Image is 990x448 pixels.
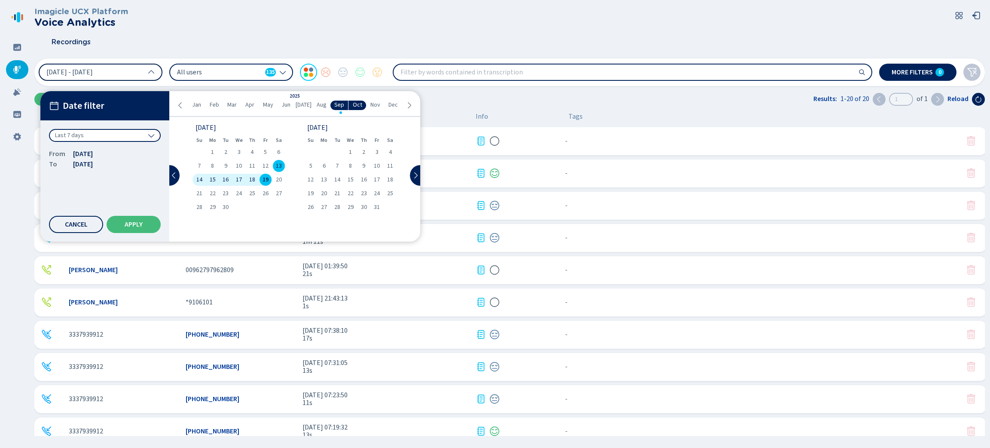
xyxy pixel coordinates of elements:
[321,190,327,196] span: 20
[304,160,318,172] div: Sun Oct 05 2025
[206,201,219,213] div: Mon Sep 29 2025
[321,137,327,143] abbr: Monday
[966,297,976,307] button: Your role doesn't allow you to delete this conversation
[344,174,357,186] div: Wed Oct 15 2025
[344,146,357,158] div: Wed Oct 01 2025
[489,136,500,146] svg: icon-emoji-silent
[966,297,976,307] svg: trash-fill
[476,265,486,275] div: Transcription available
[389,149,392,155] span: 4
[565,202,568,209] span: No tags assigned
[196,190,202,196] span: 21
[308,204,314,210] span: 26
[6,105,28,124] div: Groups
[374,177,380,183] span: 17
[52,38,91,46] span: Recordings
[196,137,202,143] abbr: Sunday
[859,69,865,76] svg: search
[412,172,419,179] svg: chevron-right
[357,187,370,199] div: Thu Oct 23 2025
[249,137,255,143] abbr: Thursday
[489,233,500,243] div: Neutral sentiment
[489,200,500,211] div: Neutral sentiment
[272,146,285,158] div: Sat Sep 06 2025
[966,362,976,372] button: Your role doesn't allow you to delete this conversation
[206,146,219,158] div: Mon Sep 01 2025
[276,190,282,196] span: 27
[331,174,344,186] div: Tue Oct 14 2025
[321,177,327,183] span: 13
[6,60,28,79] div: Recordings
[277,149,280,155] span: 6
[249,177,255,183] span: 18
[370,160,384,172] div: Fri Oct 10 2025
[879,64,956,81] button: More filters0
[321,204,327,210] span: 27
[565,331,568,338] span: No tags assigned
[317,101,327,108] span: Aug
[966,329,976,340] button: Your role doesn't allow you to delete this conversation
[476,136,486,146] div: Transcription available
[263,137,268,143] abbr: Friday
[276,177,282,183] span: 20
[489,329,500,340] svg: icon-emoji-neutral
[219,146,232,158] div: Tue Sep 02 2025
[192,101,201,108] span: Jan
[966,233,976,243] button: Your role doesn't allow you to delete this conversation
[246,187,259,199] div: Thu Sep 25 2025
[361,190,367,196] span: 23
[6,38,28,57] div: Dashboard
[63,101,104,111] span: Date filter
[387,190,393,196] span: 25
[148,132,155,139] svg: chevron-down
[236,190,242,196] span: 24
[384,146,397,158] div: Sat Oct 04 2025
[966,168,976,178] svg: trash-fill
[966,200,976,211] svg: trash-fill
[39,64,162,81] button: [DATE] - [DATE]
[565,427,568,435] span: No tags assigned
[65,221,88,228] span: Cancel
[304,187,318,199] div: Sun Oct 19 2025
[813,95,837,103] span: Results:
[41,394,52,404] svg: telephone-inbound
[489,233,500,243] svg: icon-emoji-neutral
[476,113,488,120] span: Info
[975,96,982,103] svg: arrow-clockwise
[565,169,568,177] span: No tags assigned
[41,265,52,275] div: Outgoing call
[6,83,28,101] div: Alarms
[235,137,243,143] abbr: Wednesday
[279,69,286,76] svg: chevron-down
[259,160,272,172] div: Fri Sep 12 2025
[388,101,398,108] span: Dec
[489,426,500,436] svg: icon-emoji-smile
[565,395,568,403] span: No tags assigned
[972,93,985,106] button: Reload the current page
[348,177,354,183] span: 15
[476,426,486,436] svg: journal-text
[966,265,976,275] svg: trash-fill
[206,174,219,186] div: Mon Sep 15 2025
[476,362,486,372] div: Transcription available
[489,394,500,404] svg: icon-emoji-neutral
[489,329,500,340] div: Neutral sentiment
[263,177,269,183] span: 19
[259,187,272,199] div: Fri Sep 26 2025
[210,190,216,196] span: 22
[331,187,344,199] div: Tue Oct 21 2025
[357,160,370,172] div: Thu Oct 09 2025
[73,159,93,169] span: [DATE]
[41,297,52,307] svg: telephone-outbound
[210,204,216,210] span: 29
[224,149,227,155] span: 2
[13,88,21,96] svg: alarm-filled
[966,168,976,178] button: Your role doesn't allow you to delete this conversation
[476,297,486,307] div: Transcription available
[249,163,255,169] span: 11
[55,131,84,140] span: Last 7 days
[361,204,367,210] span: 30
[966,136,976,146] button: Your role doesn't allow you to delete this conversation
[41,265,52,275] svg: telephone-outbound
[290,94,300,99] div: 2025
